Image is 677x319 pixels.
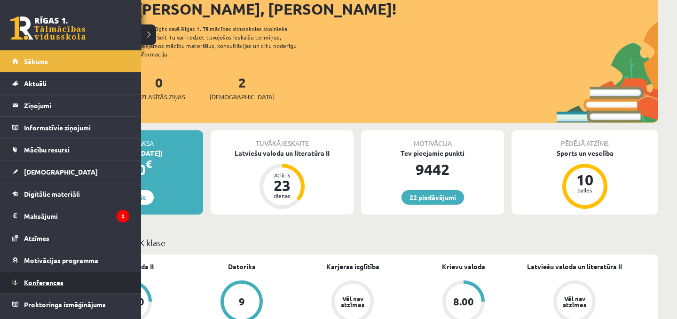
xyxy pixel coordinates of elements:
[24,256,98,264] span: Motivācijas programma
[211,130,354,148] div: Tuvākā ieskaite
[268,193,296,199] div: dienas
[561,295,588,308] div: Vēl nav atzīmes
[117,210,129,223] i: 2
[210,92,275,102] span: [DEMOGRAPHIC_DATA]
[361,148,504,158] div: Tev pieejamie punkti
[24,145,70,154] span: Mācību resursi
[571,187,599,193] div: balles
[12,50,129,72] a: Sākums
[228,262,256,271] a: Datorika
[12,161,129,183] a: [DEMOGRAPHIC_DATA]
[512,148,658,158] div: Sports un veselība
[12,139,129,160] a: Mācību resursi
[211,148,354,210] a: Latviešu valoda un literatūra II Atlicis 23 dienas
[571,172,599,187] div: 10
[12,95,129,116] a: Ziņojumi
[60,236,654,249] p: Mācību plāns 12.b2 JK klase
[210,74,275,102] a: 2[DEMOGRAPHIC_DATA]
[401,190,464,205] a: 22 piedāvājumi
[12,227,129,249] a: Atzīmes
[12,294,129,315] a: Proktoringa izmēģinājums
[211,148,354,158] div: Latviešu valoda un literatūra II
[133,92,185,102] span: Neizlasītās ziņas
[512,148,658,210] a: Sports un veselība 10 balles
[453,296,474,307] div: 8.00
[12,117,129,138] a: Informatīvie ziņojumi
[24,300,106,309] span: Proktoringa izmēģinājums
[24,95,129,116] legend: Ziņojumi
[239,296,245,307] div: 9
[24,117,129,138] legend: Informatīvie ziņojumi
[24,234,49,242] span: Atzīmes
[326,262,379,271] a: Karjeras izglītība
[268,178,296,193] div: 23
[24,205,129,227] legend: Maksājumi
[361,130,504,148] div: Motivācija
[12,205,129,227] a: Maksājumi2
[339,295,366,308] div: Vēl nav atzīmes
[512,130,658,148] div: Pēdējā atzīme
[12,183,129,205] a: Digitālie materiāli
[12,271,129,293] a: Konferences
[12,249,129,271] a: Motivācijas programma
[10,16,86,40] a: Rīgas 1. Tālmācības vidusskola
[24,278,63,287] span: Konferences
[24,79,47,88] span: Aktuāli
[442,262,485,271] a: Krievu valoda
[12,72,129,94] a: Aktuāli
[146,157,152,171] span: €
[24,57,48,65] span: Sākums
[133,74,185,102] a: 0Neizlasītās ziņas
[137,24,313,58] div: Laipni lūgts savā Rīgas 1. Tālmācības vidusskolas skolnieka profilā. Šeit Tu vari redzēt tuvojošo...
[24,167,98,176] span: [DEMOGRAPHIC_DATA]
[268,172,296,178] div: Atlicis
[527,262,622,271] a: Latviešu valoda un literatūra II
[24,190,80,198] span: Digitālie materiāli
[361,158,504,181] div: 9442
